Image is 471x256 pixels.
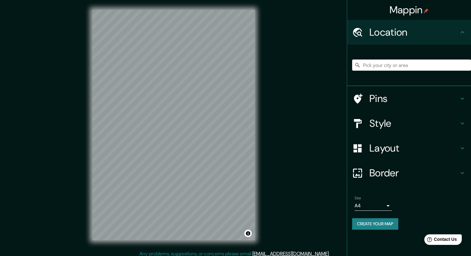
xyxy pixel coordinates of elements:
h4: Border [369,167,459,179]
h4: Location [369,26,459,38]
div: A4 [355,201,392,211]
input: Pick your city or area [352,60,471,71]
label: Size [355,196,361,201]
iframe: Help widget launcher [416,232,464,249]
button: Create your map [352,218,398,230]
div: Location [347,20,471,45]
div: Pins [347,86,471,111]
img: pin-icon.png [424,8,429,13]
h4: Layout [369,142,459,154]
div: Style [347,111,471,136]
h4: Style [369,117,459,130]
div: Border [347,161,471,185]
h4: Pins [369,92,459,105]
h4: Mappin [390,4,429,16]
canvas: Map [92,10,255,240]
button: Toggle attribution [244,230,252,237]
div: Layout [347,136,471,161]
